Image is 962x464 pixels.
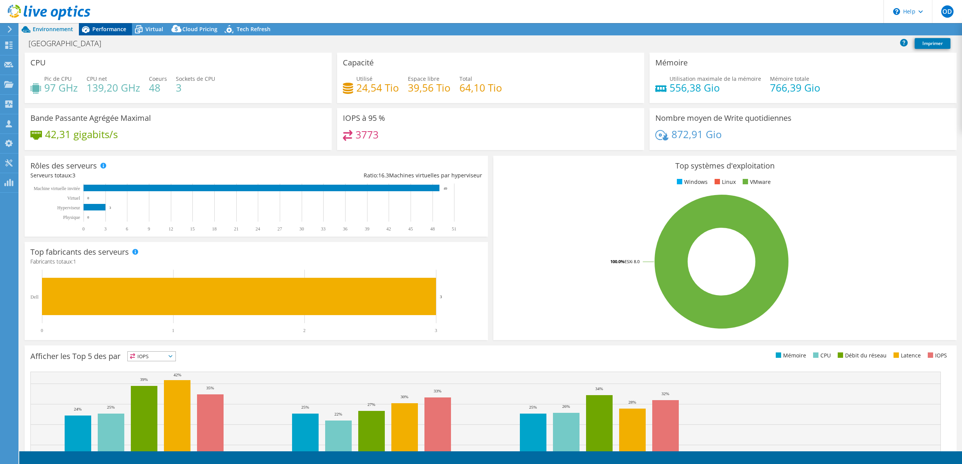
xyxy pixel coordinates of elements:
text: 27% [367,402,375,407]
li: Mémoire [774,351,806,360]
h4: 24,54 Tio [356,83,399,92]
div: Ratio: Machines virtuelles par hyperviseur [256,171,482,180]
span: Coeurs [149,75,167,82]
h4: 3 [176,83,215,92]
li: Latence [892,351,921,360]
span: OD [941,5,954,18]
span: Utilisation maximale de la mémoire [670,75,761,82]
h3: Top fabricants des serveurs [30,248,129,256]
li: Débit du réseau [836,351,887,360]
span: Sockets de CPU [176,75,215,82]
text: 3 [435,328,437,333]
h4: 97 GHz [44,83,78,92]
tspan: 100.0% [610,259,625,264]
text: 32% [661,391,669,396]
h3: Mémoire [655,58,688,67]
h1: [GEOGRAPHIC_DATA] [25,39,113,48]
h4: Fabricants totaux: [30,257,482,266]
text: 30% [401,394,408,399]
text: 35% [206,386,214,390]
a: Imprimer [915,38,950,49]
tspan: ESXi 8.0 [625,259,640,264]
text: 30 [299,226,304,232]
text: 51 [452,226,456,232]
text: 15 [190,226,195,232]
text: Hyperviseur [57,205,80,210]
h4: 42,31 gigabits/s [45,130,118,139]
text: Dell [30,294,38,300]
li: Windows [675,178,708,186]
text: 39% [140,377,148,382]
text: 9 [148,226,150,232]
div: Serveurs totaux: [30,171,256,180]
h3: CPU [30,58,46,67]
h4: 556,38 Gio [670,83,761,92]
text: 49 [444,187,448,190]
text: 0 [87,196,89,200]
text: 3 [109,206,111,210]
text: 39 [365,226,369,232]
text: 33 [321,226,326,232]
text: 25% [529,405,537,409]
h4: 872,91 Gio [671,130,722,139]
h4: 48 [149,83,167,92]
text: Virtuel [67,195,80,201]
text: 3 [104,226,107,232]
span: CPU net [87,75,107,82]
text: 45 [408,226,413,232]
text: 0 [87,215,89,219]
span: 16.3 [378,172,389,179]
h3: IOPS à 95 % [343,114,385,122]
h4: 39,56 Tio [408,83,451,92]
span: Espace libre [408,75,439,82]
tspan: Machine virtuelle invitée [33,186,80,191]
text: 42% [174,372,181,377]
span: IOPS [128,352,175,361]
span: Total [459,75,472,82]
li: Linux [713,178,736,186]
span: Virtual [145,25,163,33]
text: 3 [440,294,442,299]
text: 34% [595,386,603,391]
span: Mémoire totale [770,75,809,82]
span: Pic de CPU [44,75,72,82]
text: 0 [41,328,43,333]
h3: Nombre moyen de Write quotidiennes [655,114,792,122]
text: 27 [277,226,282,232]
h4: 139,20 GHz [87,83,140,92]
h3: Bande Passante Agrégée Maximal [30,114,151,122]
span: Performance [92,25,126,33]
h4: 64,10 Tio [459,83,502,92]
text: 42 [386,226,391,232]
text: 18 [212,226,217,232]
text: 0 [82,226,85,232]
span: Tech Refresh [237,25,271,33]
text: 24% [74,407,82,411]
text: 24 [256,226,260,232]
h3: Rôles des serveurs [30,162,97,170]
svg: \n [893,8,900,15]
span: Utilisé [356,75,372,82]
h4: 3773 [356,130,379,139]
span: Environnement [33,25,73,33]
h3: Capacité [343,58,374,67]
text: 1 [172,328,174,333]
span: 3 [72,172,75,179]
text: 25% [301,405,309,409]
text: 12 [169,226,173,232]
text: 22% [334,412,342,416]
text: 33% [434,389,441,393]
text: Physique [63,215,80,220]
li: VMware [741,178,771,186]
text: 26% [562,404,570,409]
text: 6 [126,226,128,232]
text: 28% [628,400,636,404]
text: 48 [430,226,435,232]
h4: 766,39 Gio [770,83,820,92]
li: IOPS [926,351,947,360]
span: Cloud Pricing [182,25,217,33]
text: 36 [343,226,347,232]
li: CPU [811,351,831,360]
text: 21 [234,226,239,232]
text: 2 [303,328,306,333]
